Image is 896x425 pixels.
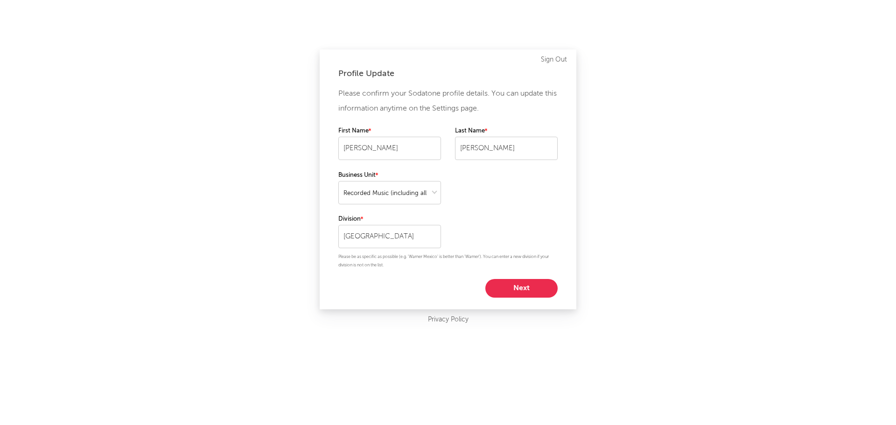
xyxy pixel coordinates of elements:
label: Last Name [455,125,558,137]
label: First Name [338,125,441,137]
button: Next [485,279,558,298]
input: Your last name [455,137,558,160]
a: Sign Out [541,54,567,65]
label: Division [338,214,441,225]
p: Please be as specific as possible (e.g. 'Warner Mexico' is better than 'Warner'). You can enter a... [338,253,558,270]
a: Privacy Policy [428,314,469,326]
input: Your first name [338,137,441,160]
input: Your division [338,225,441,248]
div: Profile Update [338,68,558,79]
label: Business Unit [338,170,441,181]
p: Please confirm your Sodatone profile details. You can update this information anytime on the Sett... [338,86,558,116]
